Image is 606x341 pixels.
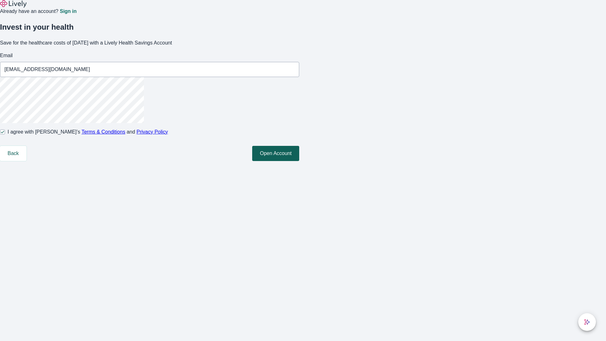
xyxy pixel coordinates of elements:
button: Open Account [252,146,299,161]
a: Privacy Policy [137,129,168,135]
a: Terms & Conditions [81,129,125,135]
a: Sign in [60,9,76,14]
button: chat [578,313,596,331]
svg: Lively AI Assistant [584,319,590,325]
span: I agree with [PERSON_NAME]’s and [8,128,168,136]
